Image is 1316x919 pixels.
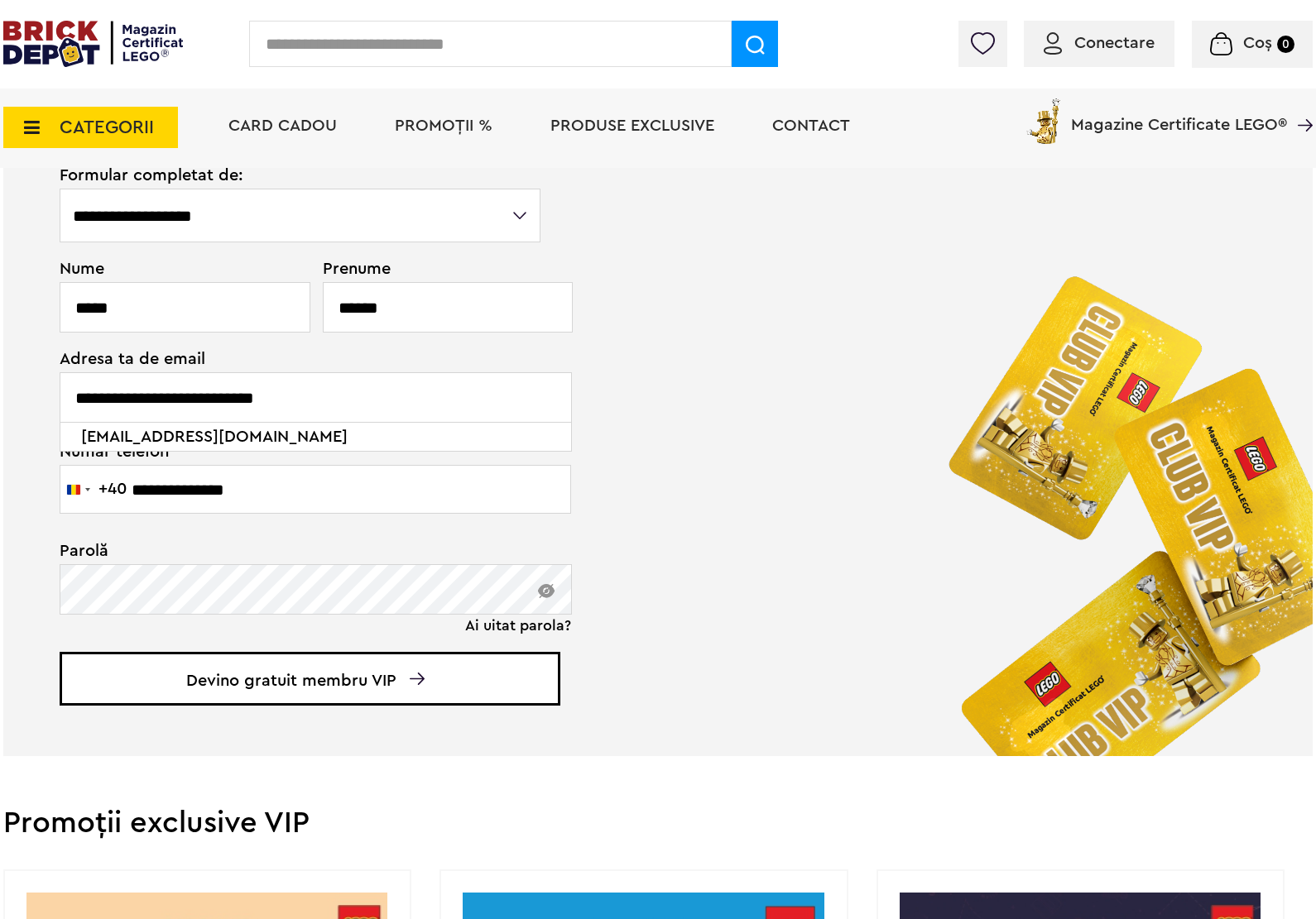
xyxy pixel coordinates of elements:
span: Coș [1243,35,1272,51]
button: Selected country [60,466,127,513]
a: PROMOȚII % [395,117,492,134]
span: Magazine Certificate LEGO® [1071,95,1287,133]
li: [EMAIL_ADDRESS][DOMAIN_NAME] [75,423,558,451]
span: Conectare [1074,35,1155,51]
img: Arrow%20-%20Down.svg [410,672,425,685]
a: Ai uitat parola? [465,617,571,634]
a: Produse exclusive [550,117,714,134]
a: Card Cadou [228,117,337,134]
span: Formular completat de: [60,167,542,184]
div: +40 [98,481,127,497]
span: Devino gratuit membru VIP [60,652,560,706]
small: 0 [1277,36,1294,53]
span: Nume [60,261,301,277]
a: Contact [772,117,850,134]
span: Prenume [323,261,543,277]
span: Adresa ta de email [60,351,542,367]
span: CATEGORII [60,118,154,136]
span: Parolă [60,543,542,559]
a: Magazine Certificate LEGO® [1287,95,1313,112]
h2: Promoții exclusive VIP [3,808,1313,838]
img: vip_page_image [921,248,1313,756]
a: Conectare [1044,35,1155,51]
